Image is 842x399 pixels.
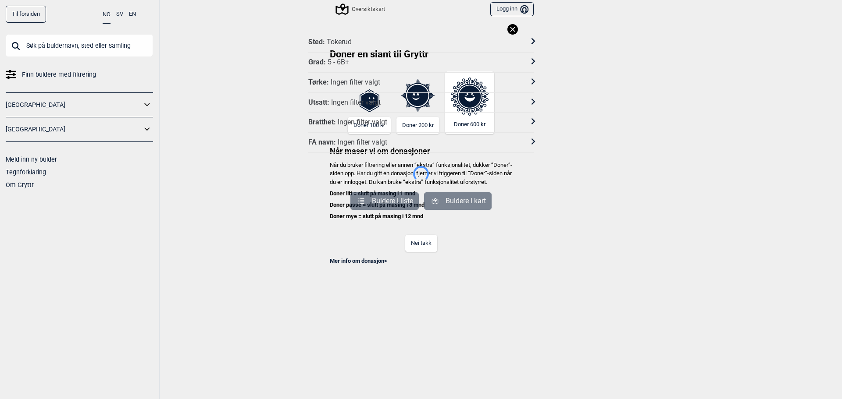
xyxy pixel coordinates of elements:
a: Tegnforklaring [6,169,46,176]
a: [GEOGRAPHIC_DATA] [6,123,142,136]
span: Finn buldere med filtrering [22,68,96,81]
div: Ingen filter valgt [338,138,387,147]
button: SV [116,6,123,23]
div: Ingen filter valgt [331,78,380,87]
div: Tørke : [308,78,329,87]
div: Ingen filter valgt [331,98,381,107]
a: Til forsiden [6,6,46,23]
div: Ingen filter valgt [338,118,387,127]
a: Meld inn ny bulder [6,156,57,163]
div: Tokerud [327,38,352,47]
button: Buldere i liste [350,192,419,210]
button: Logg inn [490,2,534,17]
button: Buldere i kart [424,192,492,210]
div: Bratthet : [308,118,336,127]
button: EN [129,6,136,23]
input: Søk på buldernavn, sted eller samling [6,34,153,57]
a: Finn buldere med filtrering [6,68,153,81]
div: Oversiktskart [337,4,385,14]
div: Grad : [308,58,326,67]
a: [GEOGRAPHIC_DATA] [6,99,142,111]
div: Sted : [308,38,325,47]
button: NO [103,6,111,24]
div: 5 - 6B+ [328,58,349,67]
a: Om Gryttr [6,181,34,188]
div: FA navn : [308,138,336,147]
div: Utsatt : [308,98,329,107]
